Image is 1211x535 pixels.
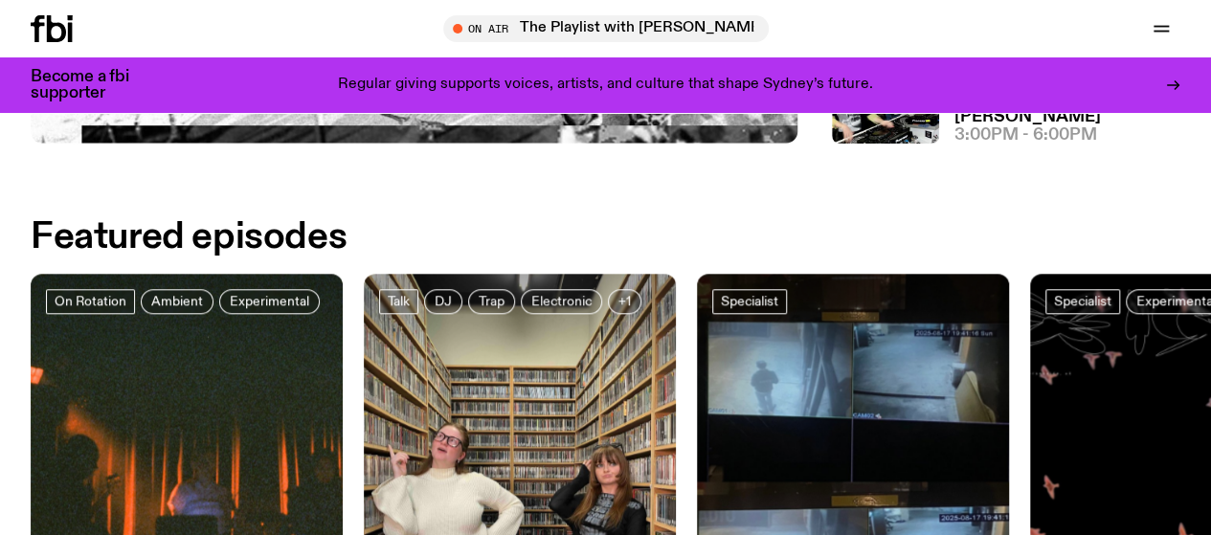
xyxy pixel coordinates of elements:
[219,289,320,314] a: Experimental
[338,77,873,94] p: Regular giving supports voices, artists, and culture that shape Sydney’s future.
[379,289,418,314] a: Talk
[531,294,592,308] span: Electronic
[388,294,410,308] span: Talk
[954,127,1097,144] span: 3:00pm - 6:00pm
[721,294,778,308] span: Specialist
[521,289,602,314] a: Electronic
[55,294,126,308] span: On Rotation
[46,289,135,314] a: On Rotation
[141,289,213,314] a: Ambient
[424,289,462,314] a: DJ
[712,289,787,314] a: Specialist
[443,15,769,42] button: On AirThe Playlist with [PERSON_NAME], [PERSON_NAME], [PERSON_NAME], and Raf
[31,220,347,255] h2: Featured episodes
[618,294,631,308] span: +1
[608,289,641,314] button: +1
[151,294,203,308] span: Ambient
[31,69,153,101] h3: Become a fbi supporter
[230,294,309,308] span: Experimental
[468,289,515,314] a: Trap
[1045,289,1120,314] a: Specialist
[1054,294,1111,308] span: Specialist
[479,294,505,308] span: Trap
[435,294,452,308] span: DJ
